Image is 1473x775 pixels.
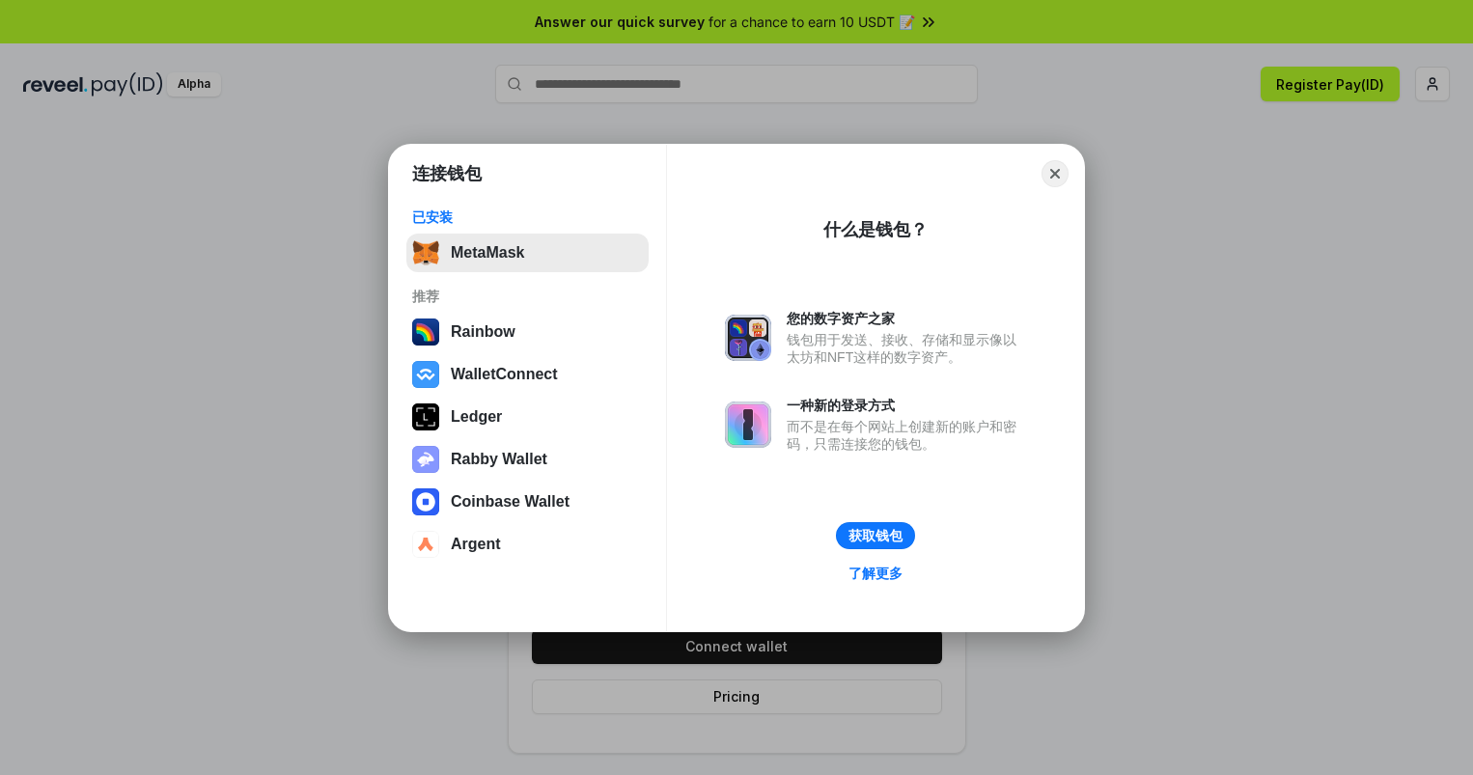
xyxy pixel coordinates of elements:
div: Rabby Wallet [451,451,547,468]
a: 了解更多 [837,561,914,586]
button: Coinbase Wallet [406,483,649,521]
div: WalletConnect [451,366,558,383]
img: svg+xml,%3Csvg%20xmlns%3D%22http%3A%2F%2Fwww.w3.org%2F2000%2Fsvg%22%20fill%3D%22none%22%20viewBox... [412,446,439,473]
button: WalletConnect [406,355,649,394]
div: Argent [451,536,501,553]
div: Coinbase Wallet [451,493,570,511]
button: Rabby Wallet [406,440,649,479]
div: 了解更多 [848,565,903,582]
div: 您的数字资产之家 [787,310,1026,327]
img: svg+xml,%3Csvg%20width%3D%22120%22%20height%3D%22120%22%20viewBox%3D%220%200%20120%20120%22%20fil... [412,318,439,346]
button: 获取钱包 [836,522,915,549]
div: Ledger [451,408,502,426]
div: 已安装 [412,208,643,226]
button: Ledger [406,398,649,436]
div: MetaMask [451,244,524,262]
img: svg+xml,%3Csvg%20xmlns%3D%22http%3A%2F%2Fwww.w3.org%2F2000%2Fsvg%22%20fill%3D%22none%22%20viewBox... [725,315,771,361]
div: 而不是在每个网站上创建新的账户和密码，只需连接您的钱包。 [787,418,1026,453]
div: 推荐 [412,288,643,305]
img: svg+xml,%3Csvg%20width%3D%2228%22%20height%3D%2228%22%20viewBox%3D%220%200%2028%2028%22%20fill%3D... [412,361,439,388]
div: 获取钱包 [848,527,903,544]
h1: 连接钱包 [412,162,482,185]
img: svg+xml,%3Csvg%20fill%3D%22none%22%20height%3D%2233%22%20viewBox%3D%220%200%2035%2033%22%20width%... [412,239,439,266]
img: svg+xml,%3Csvg%20xmlns%3D%22http%3A%2F%2Fwww.w3.org%2F2000%2Fsvg%22%20width%3D%2228%22%20height%3... [412,403,439,430]
img: svg+xml,%3Csvg%20width%3D%2228%22%20height%3D%2228%22%20viewBox%3D%220%200%2028%2028%22%20fill%3D... [412,488,439,515]
button: MetaMask [406,234,649,272]
div: 钱包用于发送、接收、存储和显示像以太坊和NFT这样的数字资产。 [787,331,1026,366]
button: Rainbow [406,313,649,351]
button: Close [1042,160,1069,187]
div: 什么是钱包？ [823,218,928,241]
img: svg+xml,%3Csvg%20xmlns%3D%22http%3A%2F%2Fwww.w3.org%2F2000%2Fsvg%22%20fill%3D%22none%22%20viewBox... [725,401,771,448]
div: Rainbow [451,323,515,341]
img: svg+xml,%3Csvg%20width%3D%2228%22%20height%3D%2228%22%20viewBox%3D%220%200%2028%2028%22%20fill%3D... [412,531,439,558]
button: Argent [406,525,649,564]
div: 一种新的登录方式 [787,397,1026,414]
